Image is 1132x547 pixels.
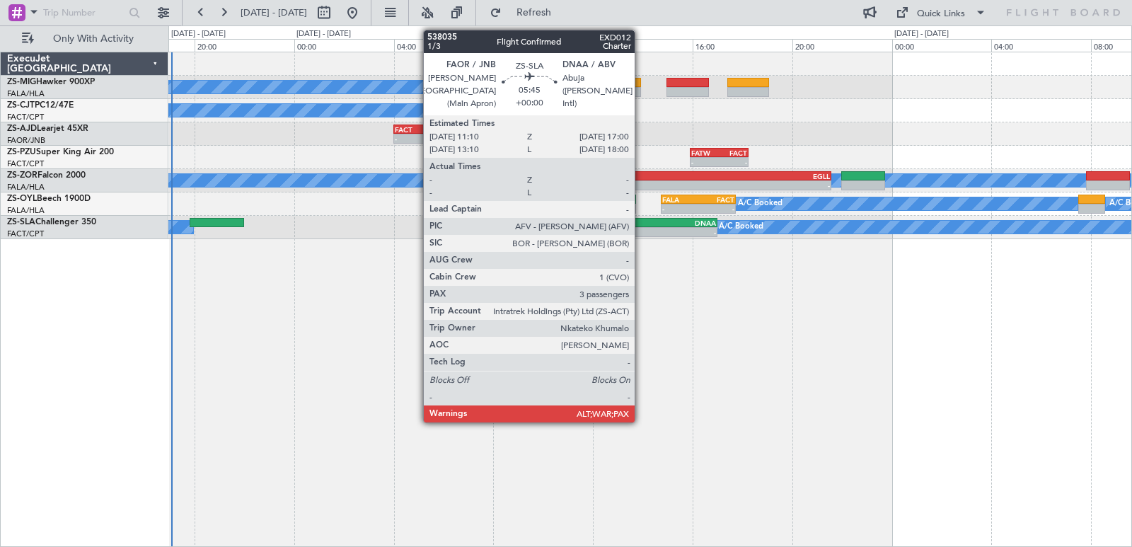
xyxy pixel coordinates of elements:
[7,135,45,146] a: FAOR/JNB
[195,39,294,52] div: 20:00
[7,101,35,110] span: ZS-CJT
[241,6,307,19] span: [DATE] - [DATE]
[680,172,830,180] div: EGLL
[917,7,965,21] div: Quick Links
[529,181,679,190] div: -
[294,39,394,52] div: 00:00
[424,134,454,143] div: -
[37,34,149,44] span: Only With Activity
[7,78,36,86] span: ZS-MIG
[7,229,44,239] a: FACT/CPT
[7,171,37,180] span: ZS-ZOR
[593,39,693,52] div: 12:00
[680,181,830,190] div: -
[7,125,88,133] a: ZS-AJDLearjet 45XR
[7,195,91,203] a: ZS-OYLBeech 1900D
[7,182,45,192] a: FALA/HLA
[7,195,37,203] span: ZS-OYL
[691,158,719,166] div: -
[792,39,892,52] div: 20:00
[7,148,114,156] a: ZS-PZUSuper King Air 200
[691,149,719,157] div: FATW
[894,28,949,40] div: [DATE] - [DATE]
[7,218,35,226] span: ZS-SLA
[395,134,424,143] div: -
[991,39,1091,52] div: 04:00
[504,8,564,18] span: Refresh
[7,148,36,156] span: ZS-PZU
[395,125,424,134] div: FACT
[693,39,792,52] div: 16:00
[296,28,351,40] div: [DATE] - [DATE]
[573,228,645,236] div: -
[889,1,993,24] button: Quick Links
[573,219,645,227] div: FAOR
[7,125,37,133] span: ZS-AJD
[738,193,782,214] div: A/C Booked
[16,28,154,50] button: Only With Activity
[719,158,746,166] div: -
[662,205,698,213] div: -
[7,218,96,226] a: ZS-SLAChallenger 350
[698,195,734,204] div: FACT
[424,125,454,134] div: FVFA
[171,28,226,40] div: [DATE] - [DATE]
[698,205,734,213] div: -
[7,88,45,99] a: FALA/HLA
[43,2,125,23] input: Trip Number
[645,219,716,227] div: DNAA
[662,195,698,204] div: FALA
[7,159,44,169] a: FACT/CPT
[7,171,86,180] a: ZS-ZORFalcon 2000
[892,39,992,52] div: 00:00
[7,205,45,216] a: FALA/HLA
[7,101,74,110] a: ZS-CJTPC12/47E
[394,39,494,52] div: 04:00
[483,1,568,24] button: Refresh
[719,149,746,157] div: FACT
[719,217,763,238] div: A/C Booked
[493,39,593,52] div: 08:00
[529,172,679,180] div: FAOR
[7,78,95,86] a: ZS-MIGHawker 900XP
[645,228,716,236] div: -
[7,112,44,122] a: FACT/CPT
